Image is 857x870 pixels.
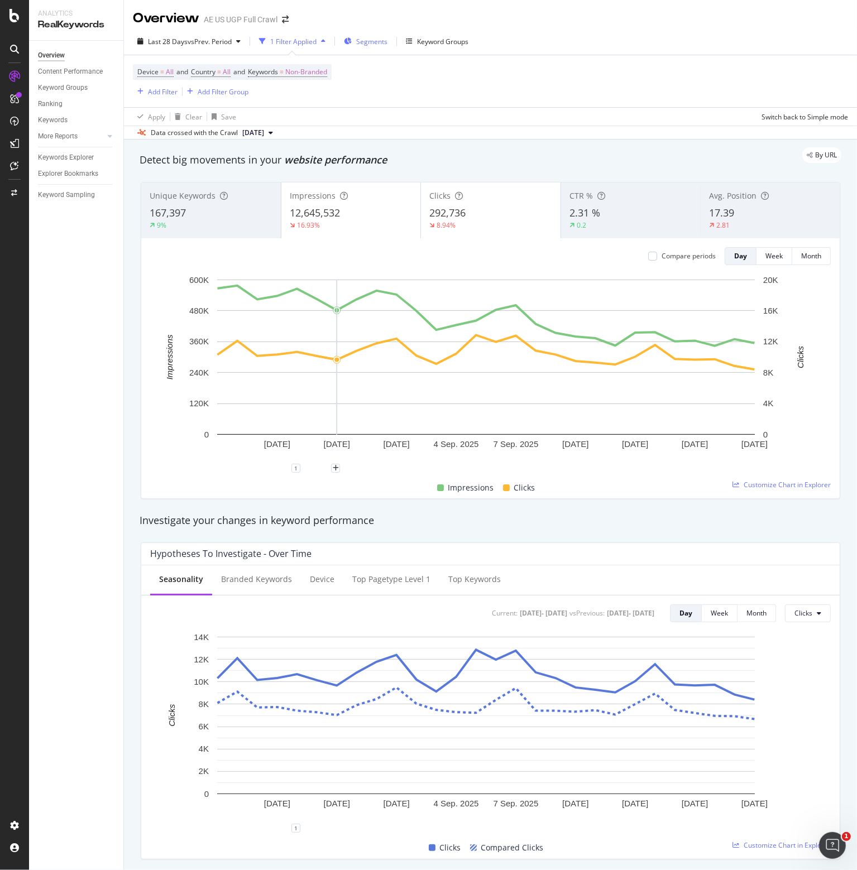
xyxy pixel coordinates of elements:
[434,439,479,449] text: 4 Sep. 2025
[150,631,822,828] svg: A chart.
[38,50,116,61] a: Overview
[356,37,387,46] span: Segments
[238,126,277,140] button: [DATE]
[137,67,159,76] span: Device
[38,50,65,61] div: Overview
[448,481,494,494] span: Impressions
[291,464,300,473] div: 1
[199,699,209,709] text: 8K
[429,206,466,219] span: 292,736
[38,82,88,94] div: Keyword Groups
[670,604,702,622] button: Day
[514,481,535,494] span: Clicks
[150,274,822,468] svg: A chart.
[133,108,165,126] button: Apply
[384,798,410,807] text: [DATE]
[757,247,792,265] button: Week
[290,206,340,219] span: 12,645,532
[763,398,773,408] text: 4K
[763,275,778,285] text: 20K
[493,439,538,449] text: 7 Sep. 2025
[520,608,567,618] div: [DATE] - [DATE]
[160,67,164,76] span: =
[794,608,812,618] span: Clicks
[762,112,848,122] div: Switch back to Simple mode
[562,798,588,807] text: [DATE]
[569,206,600,219] span: 2.31 %
[492,608,518,618] div: Current:
[242,128,264,138] span: 2025 Sep. 19th
[577,220,586,230] div: 0.2
[734,251,747,261] div: Day
[38,98,116,110] a: Ranking
[732,840,831,850] a: Customize Chart in Explorer
[189,368,209,377] text: 240K
[183,85,248,98] button: Add Filter Group
[725,247,757,265] button: Day
[352,574,430,585] div: Top pagetype Level 1
[682,798,708,807] text: [DATE]
[38,66,103,78] div: Content Performance
[194,655,209,664] text: 12K
[221,112,236,122] div: Save
[38,168,98,180] div: Explorer Bookmarks
[176,67,188,76] span: and
[738,604,776,622] button: Month
[679,608,692,618] div: Day
[133,85,178,98] button: Add Filter
[233,67,245,76] span: and
[815,152,837,158] span: By URL
[38,152,94,164] div: Keywords Explorer
[493,798,538,807] text: 7 Sep. 2025
[189,306,209,315] text: 480K
[310,574,334,585] div: Device
[607,608,654,618] div: [DATE] - [DATE]
[331,464,340,473] div: plus
[792,247,831,265] button: Month
[133,9,199,28] div: Overview
[188,37,232,46] span: vs Prev. Period
[255,32,330,50] button: 1 Filter Applied
[207,108,236,126] button: Save
[194,632,209,641] text: 14K
[757,108,848,126] button: Switch back to Simple mode
[297,220,320,230] div: 16.93%
[170,108,202,126] button: Clear
[702,604,738,622] button: Week
[662,251,716,261] div: Compare periods
[38,18,114,31] div: RealKeywords
[285,64,327,80] span: Non-Branded
[38,189,116,201] a: Keyword Sampling
[801,251,821,261] div: Month
[732,480,831,489] a: Customize Chart in Explorer
[140,513,841,528] div: Investigate your changes in keyword performance
[763,306,778,315] text: 16K
[401,32,473,50] button: Keyword Groups
[150,190,216,201] span: Unique Keywords
[763,368,773,377] text: 8K
[199,744,209,753] text: 4K
[38,66,116,78] a: Content Performance
[429,190,451,201] span: Clicks
[38,131,78,142] div: More Reports
[339,32,392,50] button: Segments
[562,439,588,449] text: [DATE]
[264,439,290,449] text: [DATE]
[291,824,300,833] div: 1
[38,9,114,18] div: Analytics
[440,841,461,854] span: Clicks
[622,798,648,807] text: [DATE]
[682,439,708,449] text: [DATE]
[622,439,648,449] text: [DATE]
[744,840,831,850] span: Customize Chart in Explorer
[159,574,203,585] div: Seasonality
[709,206,734,219] span: 17.39
[384,439,410,449] text: [DATE]
[248,67,278,76] span: Keywords
[741,798,768,807] text: [DATE]
[223,64,231,80] span: All
[199,722,209,731] text: 6K
[763,430,768,439] text: 0
[716,220,730,230] div: 2.81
